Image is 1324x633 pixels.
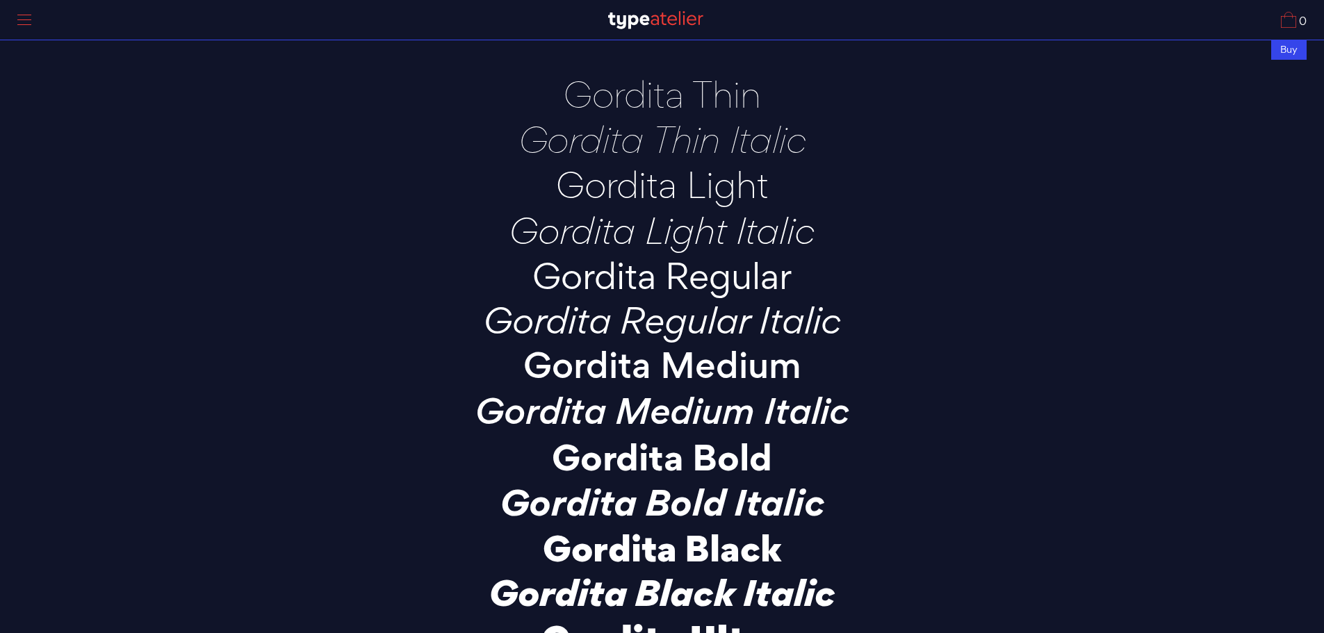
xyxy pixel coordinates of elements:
[1281,12,1296,28] img: Cart_Icon.svg
[419,528,906,566] p: Gordita Black
[419,75,906,113] p: Gordita Thin
[1281,12,1307,28] a: 0
[419,483,906,521] p: Gordita Bold Italic
[1271,40,1307,60] div: Buy
[419,573,906,611] p: Gordita Black Italic
[608,11,703,29] img: TA_Logo.svg
[419,438,906,476] p: Gordita Bold
[419,256,906,295] p: Gordita Regular
[419,120,906,158] p: Gordita Thin Italic
[1296,16,1307,28] span: 0
[419,392,906,430] p: Gordita Medium Italic
[419,165,906,204] p: Gordita Light
[419,211,906,249] p: Gordita Light Italic
[419,302,906,340] p: Gordita Regular Italic
[419,347,906,385] p: Gordita Medium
